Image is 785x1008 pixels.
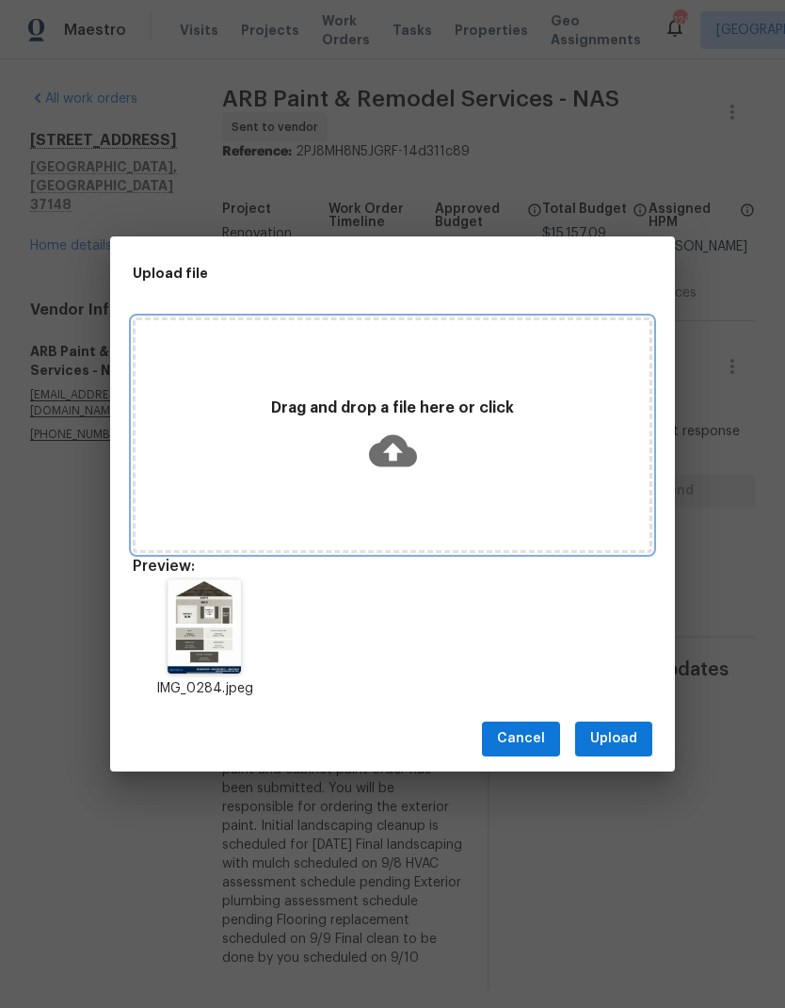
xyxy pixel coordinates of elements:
p: IMG_0284.jpeg [133,679,276,699]
button: Upload [575,722,652,756]
img: 2Q== [168,579,240,674]
span: Cancel [497,727,545,751]
button: Cancel [482,722,560,756]
p: Drag and drop a file here or click [136,398,649,418]
span: Upload [590,727,637,751]
h2: Upload file [133,263,568,284]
